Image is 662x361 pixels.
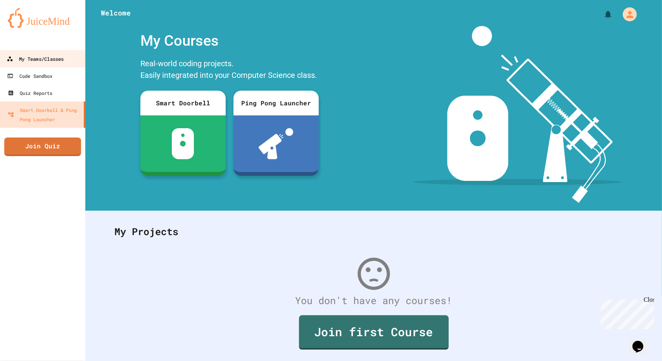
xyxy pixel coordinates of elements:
[137,26,323,56] div: My Courses
[8,105,81,124] div: Smart Doorbell & Ping Pong Launcher
[172,128,194,159] img: sdb-white.svg
[3,3,54,49] div: Chat with us now!Close
[615,5,639,23] div: My Account
[4,138,81,156] a: Join Quiz
[107,293,641,308] div: You don't have any courses!
[140,91,226,115] div: Smart Doorbell
[7,71,52,81] div: Code Sandbox
[107,217,641,247] div: My Projects
[259,128,293,159] img: ppl-with-ball.png
[629,330,654,353] iframe: chat widget
[137,56,323,85] div: Real-world coding projects. Easily integrated into your Computer Science class.
[7,54,64,64] div: My Teams/Classes
[233,91,319,115] div: Ping Pong Launcher
[598,296,654,329] iframe: chat widget
[414,26,622,203] img: banner-image-my-projects.png
[8,8,78,28] img: logo-orange.svg
[8,88,52,98] div: Quiz Reports
[299,315,449,350] a: Join first Course
[589,8,615,21] div: My Notifications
